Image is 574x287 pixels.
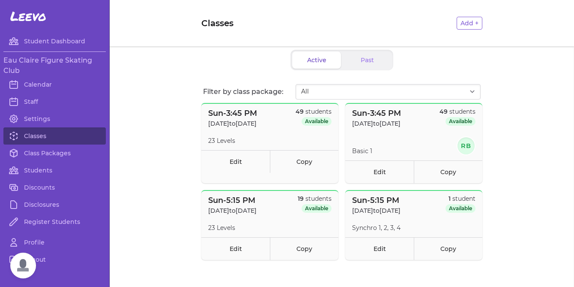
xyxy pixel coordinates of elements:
[352,147,372,155] p: Basic 1
[345,237,414,260] a: Edit
[208,119,257,128] p: [DATE] to [DATE]
[3,234,106,251] a: Profile
[439,108,448,115] span: 49
[352,206,401,215] p: [DATE] to [DATE]
[439,107,475,116] p: students
[10,9,46,24] span: Leevo
[296,107,332,116] p: students
[414,160,482,183] a: Copy
[345,160,414,183] a: Edit
[270,237,338,260] a: Copy
[208,206,257,215] p: [DATE] to [DATE]
[10,253,36,278] a: Open chat
[3,127,106,145] a: Classes
[296,108,304,115] span: 49
[352,107,401,119] p: Sun - 3:45 PM
[3,33,106,50] a: Student Dashboard
[298,195,304,202] span: 19
[201,150,270,173] a: Edit
[448,195,451,202] span: 1
[3,93,106,110] a: Staff
[3,213,106,230] a: Register Students
[302,204,332,213] span: Available
[3,55,106,76] h3: Eau Claire Figure Skating Club
[3,76,106,93] a: Calendar
[461,142,472,150] text: RB
[3,162,106,179] a: Students
[343,51,392,69] button: Past
[3,251,106,268] a: Logout
[3,179,106,196] a: Discounts
[201,237,270,260] a: Edit
[270,150,338,173] a: Copy
[352,224,401,232] p: Synchro 1, 2, 3, 4
[208,107,257,119] p: Sun - 3:45 PM
[3,110,106,127] a: Settings
[292,51,341,69] button: Active
[352,119,401,128] p: [DATE] to [DATE]
[208,224,235,232] p: 23 Levels
[298,194,332,203] p: students
[3,196,106,213] a: Disclosures
[445,117,475,126] span: Available
[208,136,235,145] p: 23 Levels
[3,145,106,162] a: Class Packages
[203,87,296,97] p: Filter by class package:
[445,194,475,203] p: student
[352,194,401,206] p: Sun - 5:15 PM
[208,194,257,206] p: Sun - 5:15 PM
[457,17,482,30] button: Add +
[414,237,482,260] a: Copy
[445,204,475,213] span: Available
[302,117,332,126] span: Available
